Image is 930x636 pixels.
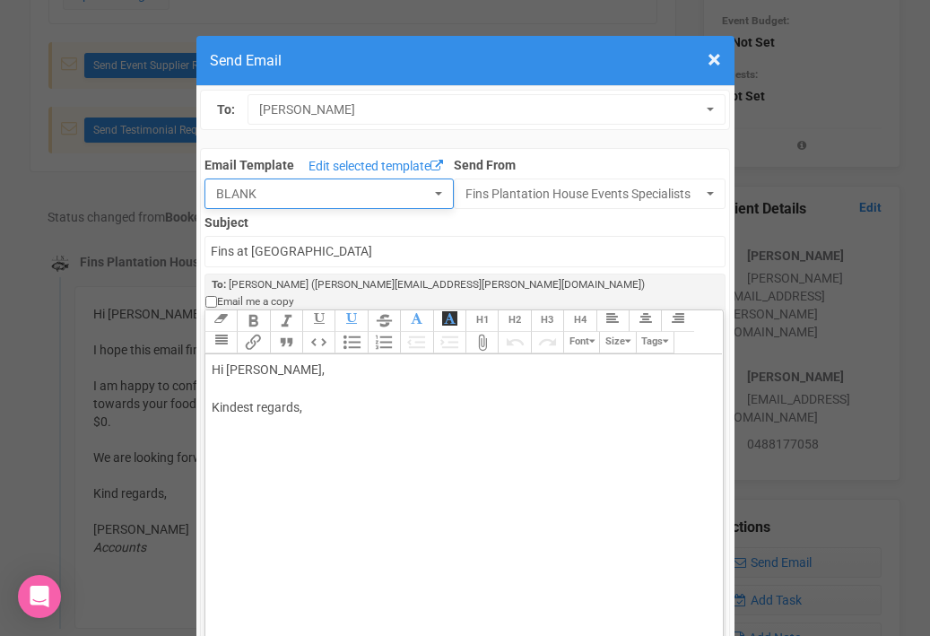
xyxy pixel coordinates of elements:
[270,332,302,353] button: Quote
[237,310,269,332] button: Bold
[217,100,235,119] label: To:
[237,332,269,353] button: Link
[476,314,489,326] span: H1
[498,310,530,332] button: Heading 2
[302,310,335,332] button: Underline
[212,361,710,455] div: Hi [PERSON_NAME], Kindest regards,
[217,294,294,309] span: Email me a copy
[304,157,448,179] a: Edit selected template
[636,332,674,353] button: Tags
[708,45,721,74] span: ×
[18,575,61,618] div: Open Intercom Messenger
[563,310,595,332] button: Heading 4
[629,310,661,332] button: Align Center
[433,332,465,353] button: Increase Level
[498,332,530,353] button: Undo
[454,153,726,175] label: Send From
[433,310,465,332] button: Font Background
[229,278,645,291] span: [PERSON_NAME] ([PERSON_NAME][EMAIL_ADDRESS][PERSON_NAME][DOMAIN_NAME])
[335,332,367,353] button: Bullets
[541,314,553,326] span: H3
[204,210,726,231] label: Subject
[204,310,237,332] button: Clear Formatting at cursor
[661,310,693,332] button: Align Right
[465,310,498,332] button: Heading 1
[302,332,335,353] button: Code
[508,314,521,326] span: H2
[204,157,294,175] label: Email Template
[465,186,703,204] span: Fins Plantation House Events Specialists
[210,49,721,72] h4: Send Email
[259,100,702,118] span: [PERSON_NAME]
[400,310,432,332] button: Font Colour
[270,310,302,332] button: Italic
[204,332,237,353] button: Align Justified
[599,332,635,353] button: Size
[465,332,498,353] button: Attach Files
[531,332,563,353] button: Redo
[596,310,629,332] button: Align Left
[400,332,432,353] button: Decrease Level
[368,310,400,332] button: Strikethrough
[563,332,599,353] button: Font
[335,310,367,332] button: Underline Colour
[216,186,430,204] span: BLANK
[531,310,563,332] button: Heading 3
[368,332,400,353] button: Numbers
[574,314,587,326] span: H4
[212,278,226,291] strong: To:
